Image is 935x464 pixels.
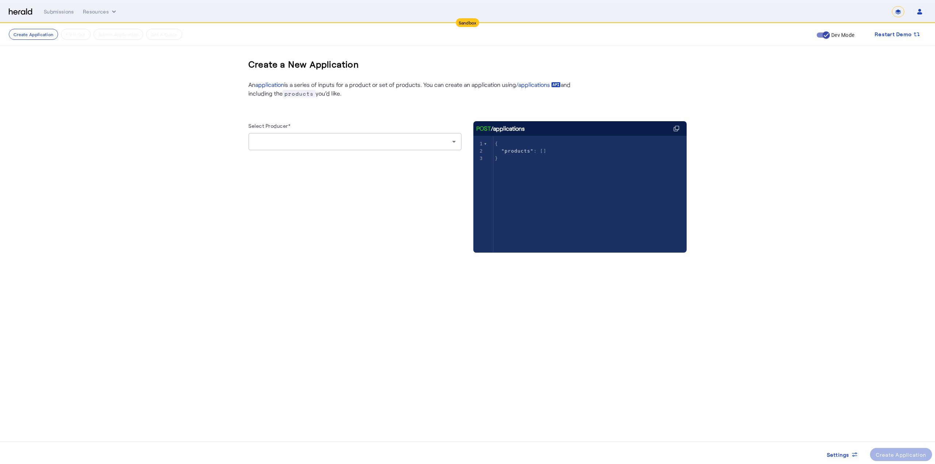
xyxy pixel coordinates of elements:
[495,156,498,161] span: }
[495,141,498,146] span: {
[495,148,546,154] span: : []
[283,90,316,97] span: products
[827,451,850,459] span: Settings
[456,18,480,27] div: Sandbox
[9,8,32,15] img: Herald Logo
[146,29,182,40] button: Get A Quote
[476,124,491,133] span: POST
[9,29,58,40] button: Create Application
[255,81,284,88] a: application
[501,148,534,154] span: "products"
[476,124,525,133] div: /applications
[44,8,74,15] div: Submissions
[248,123,290,129] label: Select Producer*
[248,53,359,76] h3: Create a New Application
[473,121,687,238] herald-code-block: /applications
[473,147,484,155] div: 2
[93,29,143,40] button: Submit Application
[875,30,912,39] span: Restart Demo
[830,31,854,39] label: Dev Mode
[61,29,90,40] button: Fill it Out
[516,80,561,89] a: /applications
[821,448,864,461] button: Settings
[869,28,926,41] button: Restart Demo
[473,140,484,147] div: 1
[248,80,577,98] p: An is a series of inputs for a product or set of products. You can create an application using an...
[83,8,118,15] button: Resources dropdown menu
[473,155,484,162] div: 3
